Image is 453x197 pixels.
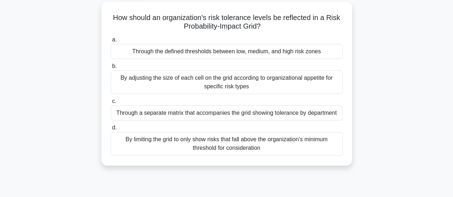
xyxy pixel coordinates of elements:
span: b. [112,63,117,69]
span: c. [112,98,116,104]
div: By limiting the grid to only show risks that fall above the organization's minimum threshold for ... [111,132,343,156]
span: d. [112,124,117,130]
div: Through a separate matrix that accompanies the grid showing tolerance by department [111,105,343,120]
div: By adjusting the size of each cell on the grid according to organizational appetite for specific ... [111,70,343,94]
div: Through the defined thresholds between low, medium, and high risk zones [111,44,343,59]
span: a. [112,36,117,43]
h5: How should an organization's risk tolerance levels be reflected in a Risk Probability-Impact Grid? [110,13,343,31]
